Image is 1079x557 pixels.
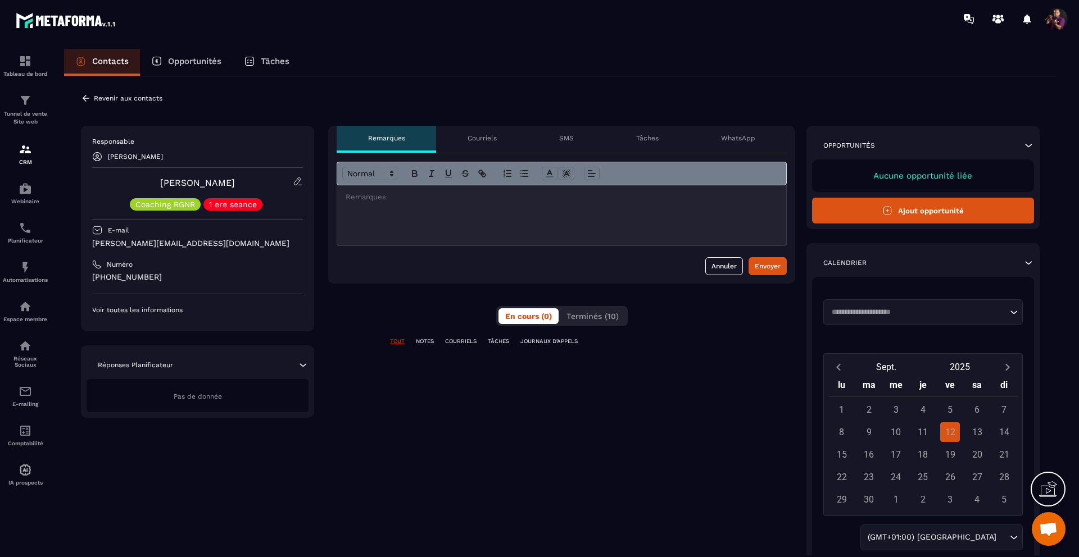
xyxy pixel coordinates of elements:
[108,226,129,235] p: E-mail
[3,416,48,455] a: accountantaccountantComptabilité
[940,490,960,509] div: 3
[107,260,133,269] p: Numéro
[823,171,1023,181] p: Aucune opportunité liée
[828,400,1018,509] div: Calendar days
[859,422,879,442] div: 9
[19,54,32,68] img: formation
[3,252,48,291] a: automationsautomationsAutomatisations
[19,300,32,313] img: automations
[19,94,32,107] img: formation
[135,200,195,208] p: Coaching RGNR
[445,337,477,345] p: COURRIELS
[997,359,1018,375] button: Next month
[3,316,48,322] p: Espace membre
[3,198,48,204] p: Webinaire
[991,377,1018,396] div: di
[3,355,48,368] p: Réseaux Sociaux
[108,153,163,161] p: [PERSON_NAME]
[859,445,879,464] div: 16
[3,71,48,77] p: Tableau de bord
[261,56,289,66] p: Tâches
[823,141,875,150] p: Opportunités
[92,272,303,282] p: [PHONE_NUMBER]
[19,339,32,353] img: social-network
[19,385,32,398] img: email
[994,400,1014,419] div: 7
[913,422,933,442] div: 11
[168,56,221,66] p: Opportunités
[19,424,32,437] img: accountant
[849,357,923,377] button: Open months overlay
[994,490,1014,509] div: 5
[882,377,909,396] div: me
[967,400,987,419] div: 6
[967,490,987,509] div: 4
[174,392,222,400] span: Pas de donnée
[3,376,48,416] a: emailemailE-mailing
[994,445,1014,464] div: 21
[160,177,235,188] a: [PERSON_NAME]
[859,467,879,487] div: 23
[92,137,303,146] p: Responsable
[913,467,933,487] div: 25
[3,46,48,85] a: formationformationTableau de bord
[368,134,405,143] p: Remarques
[416,337,434,345] p: NOTES
[3,277,48,283] p: Automatisations
[812,198,1034,223] button: Ajout opportunité
[828,377,1018,509] div: Calendar wrapper
[913,400,933,419] div: 4
[940,400,960,419] div: 5
[859,400,879,419] div: 2
[705,257,743,275] button: Annuler
[967,422,987,442] div: 13
[3,213,48,252] a: schedulerschedulerPlanificateur
[923,357,997,377] button: Open years overlay
[999,531,1007,544] input: Search for option
[3,331,48,376] a: social-networksocial-networkRéseaux Sociaux
[913,445,933,464] div: 18
[940,445,960,464] div: 19
[886,445,906,464] div: 17
[209,200,257,208] p: 1 ere seance
[3,440,48,446] p: Comptabilité
[3,110,48,126] p: Tunnel de vente Site web
[886,467,906,487] div: 24
[994,467,1014,487] div: 28
[3,85,48,134] a: formationformationTunnel de vente Site web
[967,467,987,487] div: 27
[964,377,991,396] div: sa
[560,308,625,324] button: Terminés (10)
[566,312,619,321] span: Terminés (10)
[498,308,559,324] button: En cours (0)
[92,305,303,314] p: Voir toutes les informations
[859,490,879,509] div: 30
[721,134,755,143] p: WhatsApp
[913,490,933,509] div: 2
[832,400,851,419] div: 1
[994,422,1014,442] div: 14
[940,422,960,442] div: 12
[832,467,851,487] div: 22
[909,377,936,396] div: je
[3,174,48,213] a: automationsautomationsWebinaire
[3,291,48,331] a: automationsautomationsEspace membre
[823,258,867,267] p: Calendrier
[832,445,851,464] div: 15
[828,377,855,396] div: lu
[19,221,32,235] img: scheduler
[636,134,659,143] p: Tâches
[3,159,48,165] p: CRM
[92,56,129,66] p: Contacts
[19,261,32,274] img: automations
[3,134,48,174] a: formationformationCRM
[390,337,405,345] p: TOUT
[755,261,781,272] div: Envoyer
[488,337,509,345] p: TÂCHES
[520,337,578,345] p: JOURNAUX D'APPELS
[1032,512,1066,546] div: Ouvrir le chat
[749,257,787,275] button: Envoyer
[16,10,117,30] img: logo
[940,467,960,487] div: 26
[94,94,162,102] p: Revenir aux contacts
